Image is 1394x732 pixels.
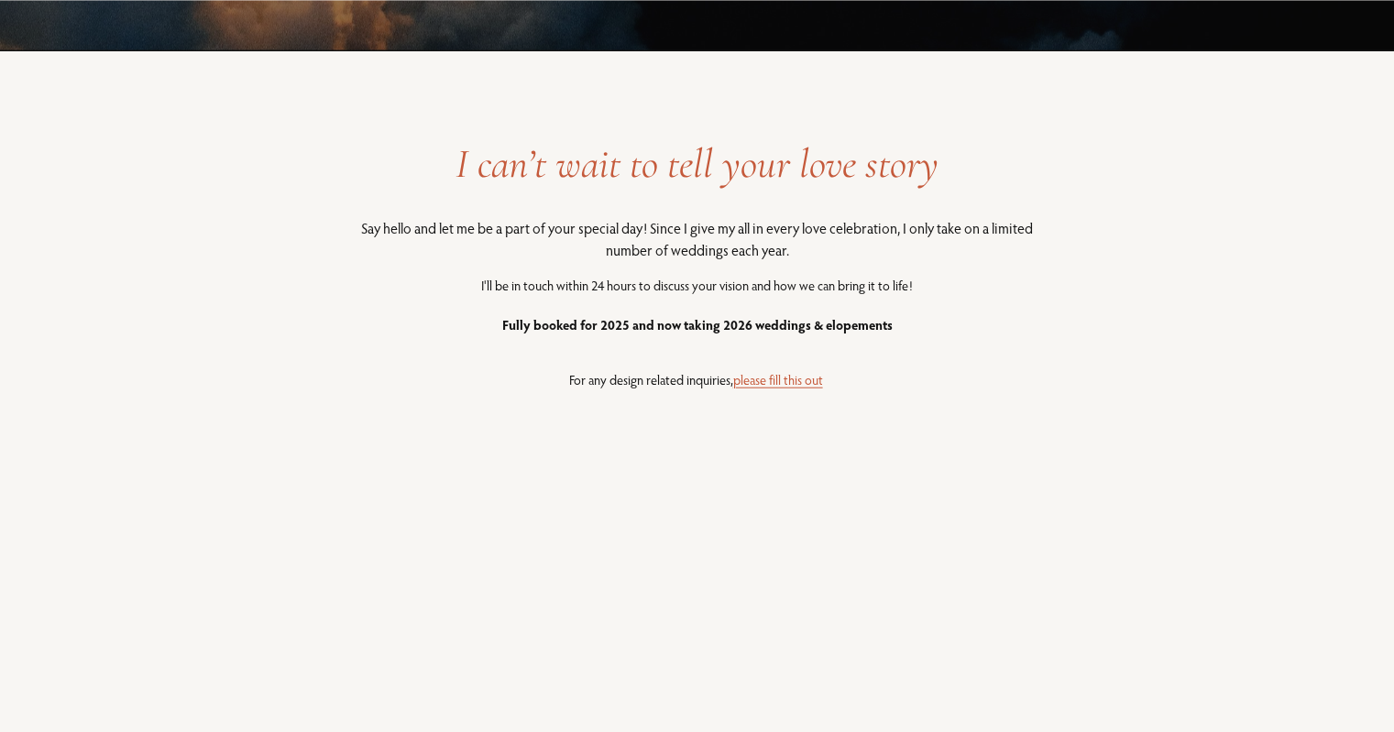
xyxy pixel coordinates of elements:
p: I'll be in touch within 24 hours to discuss your vision and how we can bring it to life! [341,276,1053,335]
p: For any design related inquiries, [341,350,1053,389]
em: I can’t wait to tell your love story [456,139,938,189]
a: please fill this out [733,371,823,388]
strong: Fully booked for 2025 and now taking 2026 weddings & elopements [502,316,893,333]
p: Say hello and let me be a part of your special day! Since I give my all in every love celebration... [341,217,1053,261]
